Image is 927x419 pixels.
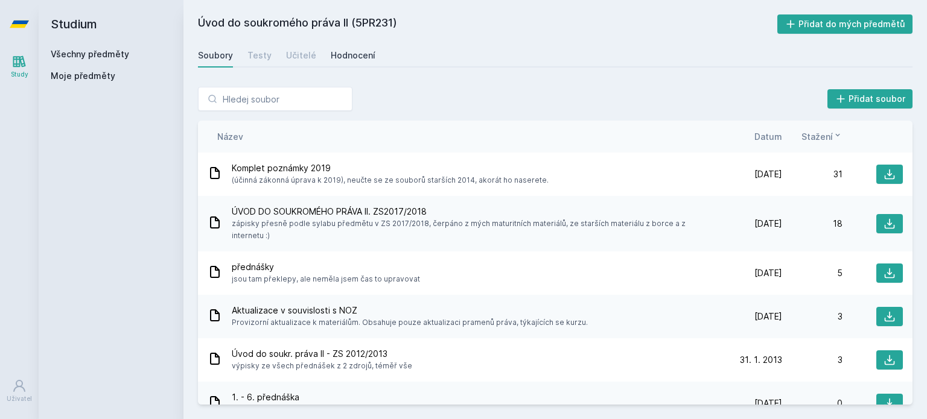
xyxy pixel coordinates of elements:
[740,354,782,366] span: 31. 1. 2013
[286,43,316,68] a: Učitelé
[754,267,782,279] span: [DATE]
[801,130,833,143] span: Stažení
[232,206,717,218] span: ÚVOD DO SOUKROMÉHO PRÁVA II. ZS2017/2018
[777,14,913,34] button: Přidat do mých předmětů
[232,162,549,174] span: Komplet poznámky 2019
[232,261,420,273] span: přednášky
[198,43,233,68] a: Soubory
[217,130,243,143] button: Název
[782,397,843,409] div: 0
[232,360,412,372] span: výpisky ze všech přednášek z 2 zdrojů, téměř vše
[754,397,782,409] span: [DATE]
[232,348,412,360] span: Úvod do soukr. práva II - ZS 2012/2013
[782,168,843,180] div: 31
[782,310,843,323] div: 3
[754,218,782,230] span: [DATE]
[782,354,843,366] div: 3
[198,49,233,61] div: Soubory
[754,168,782,180] span: [DATE]
[198,87,352,111] input: Hledej soubor
[782,218,843,230] div: 18
[247,43,272,68] a: Testy
[782,267,843,279] div: 5
[2,373,36,409] a: Uživatel
[232,304,588,317] span: Aktualizace v souvislosti s NOZ
[232,391,299,403] span: 1. - 6. přednáška
[198,14,777,34] h2: Úvod do soukromého práva II (5PR231)
[827,89,913,109] button: Přidat soubor
[51,70,115,82] span: Moje předměty
[232,218,717,242] span: zápisky přesně podle sylabu předmětu v ZS 2017/2018, čerpáno z mých maturitních materiálů, ze sta...
[286,49,316,61] div: Učitelé
[754,310,782,323] span: [DATE]
[232,317,588,329] span: Provizorní aktualizace k materiálům. Obsahuje pouze aktualizaci pramenů práva, týkajících se kurzu.
[232,403,299,415] span: ZS 2011/2012
[331,49,375,61] div: Hodnocení
[11,70,28,79] div: Study
[232,174,549,186] span: (účinná zákonná úprava k 2019), neučte se ze souborů starších 2014, akorát ho naserete.
[51,49,129,59] a: Všechny předměty
[754,130,782,143] button: Datum
[7,394,32,403] div: Uživatel
[331,43,375,68] a: Hodnocení
[801,130,843,143] button: Stažení
[247,49,272,61] div: Testy
[232,273,420,285] span: jsou tam překlepy, ale neměla jsem čas to upravovat
[2,48,36,85] a: Study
